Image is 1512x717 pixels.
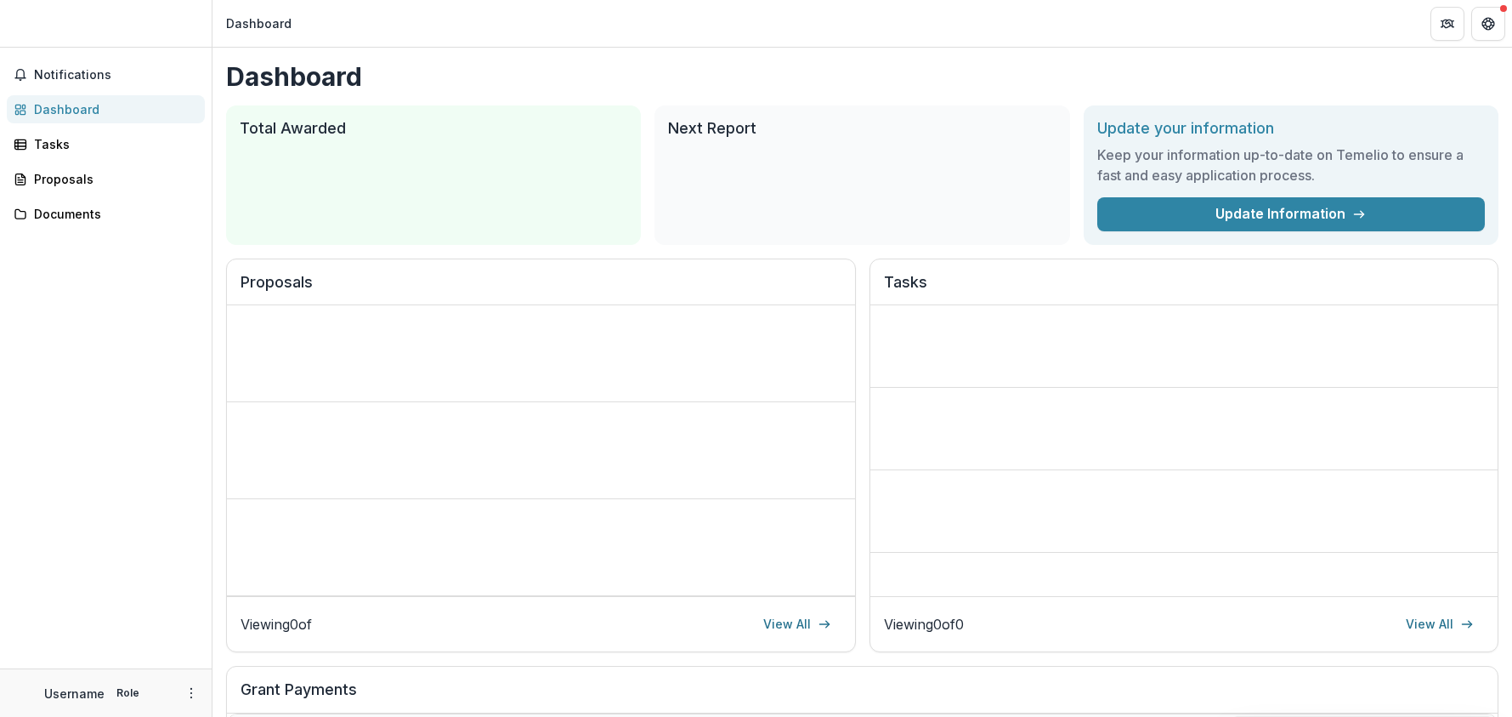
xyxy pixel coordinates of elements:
[1097,119,1485,138] h2: Update your information
[34,68,198,83] span: Notifications
[7,95,205,123] a: Dashboard
[34,205,191,223] div: Documents
[7,61,205,88] button: Notifications
[7,165,205,193] a: Proposals
[7,130,205,158] a: Tasks
[240,119,627,138] h2: Total Awarded
[1471,7,1505,41] button: Get Help
[226,14,292,32] div: Dashboard
[7,200,205,228] a: Documents
[753,611,841,638] a: View All
[241,273,841,305] h2: Proposals
[1097,197,1485,231] a: Update Information
[1097,145,1485,185] h3: Keep your information up-to-date on Temelio to ensure a fast and easy application process.
[226,61,1498,92] h1: Dashboard
[884,273,1485,305] h2: Tasks
[241,680,1484,713] h2: Grant Payments
[44,685,105,703] p: Username
[668,119,1056,138] h2: Next Report
[1396,611,1484,638] a: View All
[219,11,298,36] nav: breadcrumb
[34,170,191,188] div: Proposals
[884,614,964,634] p: Viewing 0 of 0
[241,614,312,634] p: Viewing 0 of
[111,686,144,701] p: Role
[181,683,201,703] button: More
[34,100,191,118] div: Dashboard
[34,135,191,153] div: Tasks
[1430,7,1464,41] button: Partners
